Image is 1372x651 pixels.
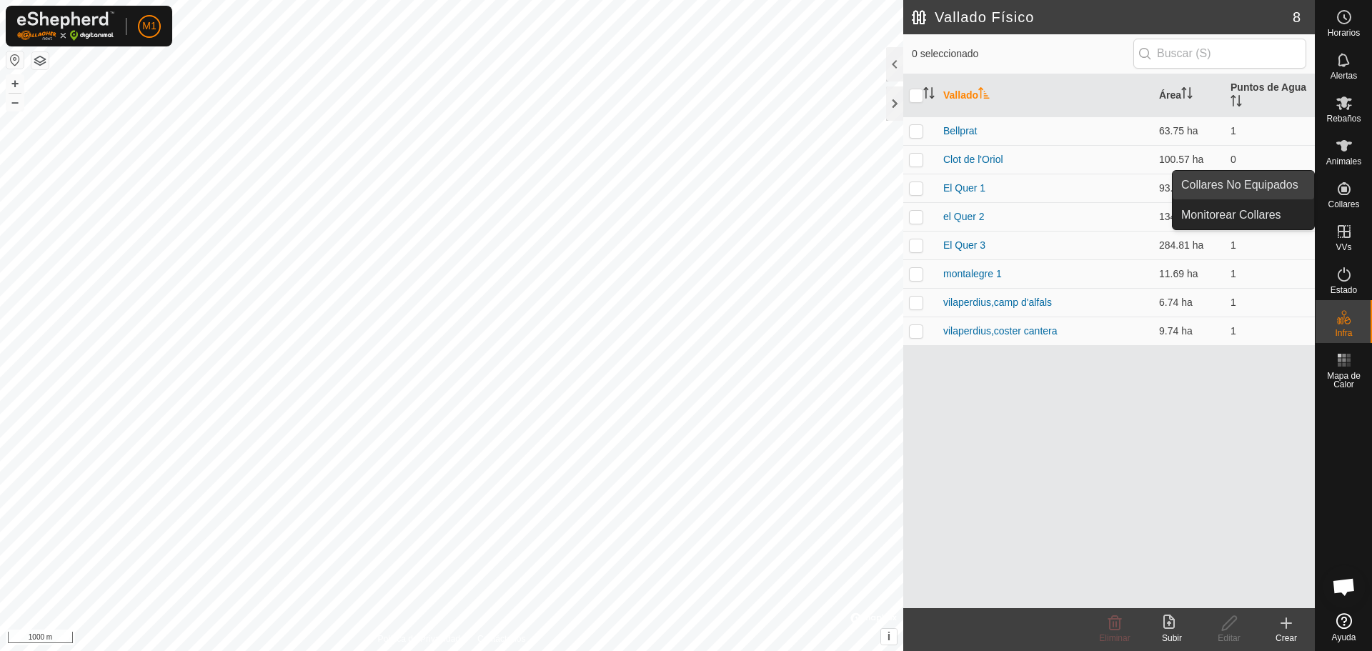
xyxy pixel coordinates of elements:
td: 134.49 ha [1153,202,1225,231]
img: Logo Gallagher [17,11,114,41]
span: Rebaños [1326,114,1361,123]
button: – [6,94,24,111]
div: Subir [1143,632,1200,645]
a: vilaperdius,camp d'alfals [943,297,1052,308]
button: Capas del Mapa [31,52,49,69]
a: Monitorear Collares [1173,201,1314,229]
span: Collares No Equipados [1181,177,1298,194]
p-sorticon: Activar para ordenar [978,89,990,101]
a: vilaperdius,coster cantera [943,325,1058,337]
a: Política de Privacidad [378,632,460,645]
div: Crear [1258,632,1315,645]
td: 100.57 ha [1153,145,1225,174]
a: Contáctenos [477,632,525,645]
a: Collares No Equipados [1173,171,1314,199]
td: 9.74 ha [1153,317,1225,345]
td: 63.75 ha [1153,116,1225,145]
span: Animales [1326,157,1361,166]
input: Buscar (S) [1133,39,1306,69]
td: 1 [1225,116,1315,145]
th: Vallado [938,74,1153,117]
span: i [888,630,890,642]
span: M1 [142,19,156,34]
a: Ayuda [1316,607,1372,647]
div: Chat abierto [1323,565,1366,608]
button: i [881,629,897,645]
td: 1 [1225,317,1315,345]
span: Horarios [1328,29,1360,37]
span: Monitorear Collares [1181,207,1281,224]
a: El Quer 3 [943,239,985,251]
span: VVs [1336,243,1351,252]
span: Alertas [1331,71,1357,80]
span: Collares [1328,200,1359,209]
td: 1 [1225,231,1315,259]
td: 11.69 ha [1153,259,1225,288]
button: Restablecer Mapa [6,51,24,69]
td: 6.74 ha [1153,288,1225,317]
a: Clot de l'Oriol [943,154,1003,165]
a: el Quer 2 [943,211,985,222]
p-sorticon: Activar para ordenar [1181,89,1193,101]
button: + [6,75,24,92]
a: montalegre 1 [943,268,1002,279]
a: Bellprat [943,125,977,136]
a: El Quer 1 [943,182,985,194]
th: Puntos de Agua [1225,74,1315,117]
span: Estado [1331,286,1357,294]
td: 93.3 ha [1153,174,1225,202]
th: Área [1153,74,1225,117]
span: 0 seleccionado [912,46,1133,61]
td: 284.81 ha [1153,231,1225,259]
td: 0 [1225,145,1315,174]
span: Mapa de Calor [1319,372,1368,389]
span: Ayuda [1332,633,1356,642]
span: 8 [1293,6,1301,28]
span: Infra [1335,329,1352,337]
div: Editar [1200,632,1258,645]
h2: Vallado Físico [912,9,1293,26]
span: Eliminar [1099,633,1130,643]
p-sorticon: Activar para ordenar [923,89,935,101]
p-sorticon: Activar para ordenar [1231,97,1242,109]
td: 1 [1225,288,1315,317]
td: 1 [1225,259,1315,288]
